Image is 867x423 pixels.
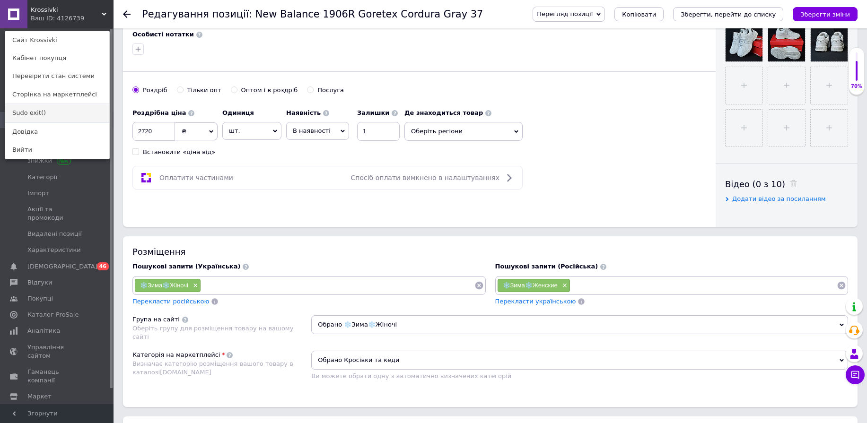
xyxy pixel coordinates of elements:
[241,86,298,95] div: Оптом і в роздріб
[27,230,82,238] span: Видалені позиції
[495,298,576,305] span: Перекласти українською
[317,86,344,95] div: Послуга
[357,122,400,141] input: -
[132,31,194,38] b: Особисті нотатки
[404,109,483,116] b: Де знаходиться товар
[27,368,88,385] span: Гаманець компанії
[537,10,593,17] span: Перегляд позиції
[222,109,254,116] b: Одиниця
[732,195,826,202] span: Додати відео за посиланням
[725,179,785,189] span: Відео (0 з 10)
[673,7,783,21] button: Зберегти, перейти до списку
[293,127,331,134] span: В наявності
[9,9,272,19] p: Матеріал : Замш, нейлон, термо
[123,10,131,18] div: Повернутися назад
[560,282,568,290] span: ×
[132,360,293,376] span: Визначає категорію розміщення вашого товару в каталозі [DOMAIN_NAME]
[132,325,293,340] span: Оберіть групу для розміщення товару на вашому сайті
[5,67,109,85] a: Перевірити стан системи
[793,7,858,21] button: Зберегти зміни
[143,86,167,95] div: Роздріб
[9,57,272,96] p: Артикул: 5151 (Жечочи термо)❄️ • Цвет: светло-серые • Производитель: [GEOGRAPHIC_DATA] • Материал...
[132,263,240,270] span: Пошукові запити (Українська)
[9,9,272,97] body: Редактор, 37459C22-0FF9-43D8-BD5D-D93281B09297
[142,9,483,20] h1: Редагування позиції: New Balance 1906R Goretex Cordura Gray 37
[143,148,216,156] div: Встановити «ціна від»
[311,372,848,380] div: Ви можете обрати одну з автоматично визначених категорій
[849,83,864,90] div: 70%
[132,298,209,305] span: Перекласти російською
[27,205,88,222] span: Акції та промокоди
[27,392,52,401] span: Маркет
[5,104,109,122] a: Sudo exit()
[5,86,109,104] a: Сторінка на маркетплейсі
[800,11,850,18] i: Зберегти зміни
[503,282,558,289] span: ❄️Зима❄️Женские
[495,263,598,270] span: Пошукові запити (Російська)
[5,141,109,159] a: Вийти
[311,351,848,370] span: Обрано Кросівки та кеди
[132,109,186,116] b: Роздрібна ціна
[9,9,272,19] p: Материал : [PERSON_NAME], нейлон, термо
[311,315,848,334] span: Обрано ❄️Зима❄️Жіночі
[27,294,53,303] span: Покупці
[5,123,109,141] a: Довідка
[132,315,180,324] div: Група на сайті
[846,365,865,384] button: Чат з покупцем
[132,351,220,359] div: Категорія на маркетплейсі
[132,246,848,258] div: Розміщення
[140,282,188,289] span: ❄️Зима❄️Жіночі
[9,26,272,35] p: Производитель: Вьетнам
[132,122,175,141] input: 0
[622,11,656,18] span: Копіювати
[191,282,198,290] span: ×
[97,262,109,270] span: 46
[27,262,97,271] span: [DEMOGRAPHIC_DATA]
[159,174,233,181] span: Оплатити частинами
[27,311,79,319] span: Каталог ProSale
[9,9,272,97] body: Редактор, D566572A-23BB-4501-908A-2BB358EC4FBC
[187,86,221,95] div: Тільки опт
[27,246,81,254] span: Характеристики
[27,189,49,198] span: Імпорт
[404,122,523,141] span: Оберіть регіони
[9,26,272,35] p: Виробник : В'єтнам
[27,278,52,287] span: Відгуки
[5,49,109,67] a: Кабінет покупця
[849,47,865,95] div: 70% Якість заповнення
[5,31,109,49] a: Сайт Krossivki
[286,109,321,116] b: Наявність
[614,7,664,21] button: Копіювати
[27,327,60,335] span: Аналітика
[222,122,281,140] span: шт.
[182,128,186,135] span: ₴
[357,109,389,116] b: Залишки
[681,11,776,18] i: Зберегти, перейти до списку
[31,6,102,14] span: Krossivki
[9,57,272,96] p: Артикул: 5151 (Жіночі термо)❄️ • Колір: світло-сірі • Виробник: В'єтнам • Матеріал: водонепроникн...
[31,14,70,23] div: Ваш ID: 4126739
[27,343,88,360] span: Управління сайтом
[351,174,499,181] span: Спосіб оплати вимкнено в налаштуваннях
[27,173,57,181] span: Категорії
